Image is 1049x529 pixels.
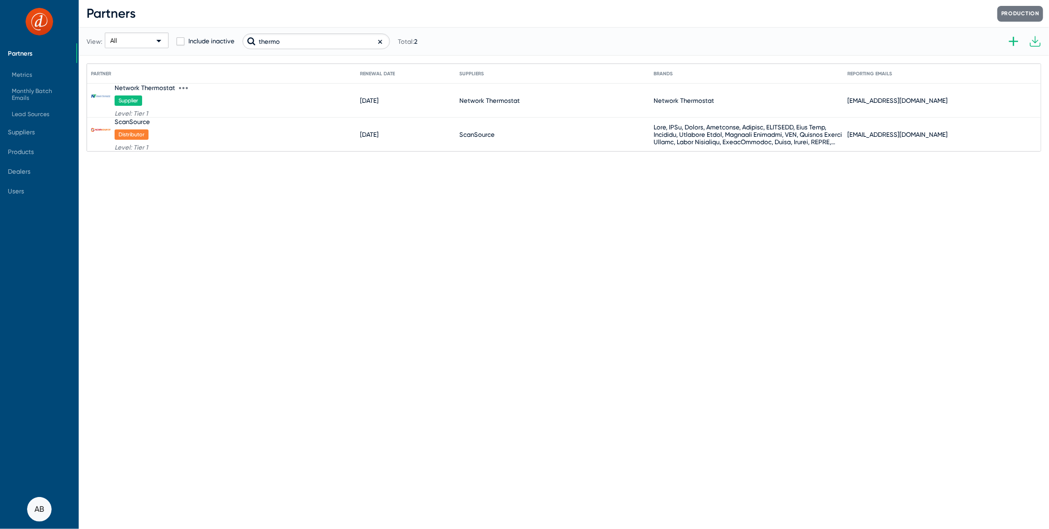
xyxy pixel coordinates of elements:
[115,144,154,151] span: Level: Tier 1
[115,110,179,117] span: Level: Tier 1
[115,95,142,106] span: Supplier
[91,71,111,77] div: Partner
[242,33,390,49] input: Search partners
[360,71,404,77] div: Renewal Date
[847,64,1037,84] mat-header-cell: Reporting Emails
[459,97,520,104] span: Network Thermostat
[87,6,136,21] span: Partners
[91,71,120,77] div: Partner
[847,131,948,138] span: [EMAIL_ADDRESS][DOMAIN_NAME]
[87,38,102,45] span: View:
[8,187,24,195] span: Users
[115,118,150,125] div: ScanSource
[8,168,30,175] span: Dealers
[12,88,68,101] span: Monthly Batch Emails
[360,97,379,104] div: [DATE]
[654,97,714,104] span: Network Thermostat
[654,64,848,84] mat-header-cell: Brands
[27,497,52,522] button: AB
[414,38,418,45] span: 2
[12,111,49,118] span: Lead Sources
[110,37,117,44] span: All
[654,124,843,146] span: Lore, IPSu, Dolors, Ametconse, Adipisc, ELITSEDD, Eius Temp, Incididu, Utlabore Etdol, Magnaali E...
[459,131,495,138] span: ScanSource
[360,131,379,138] div: [DATE]
[8,50,32,57] span: Partners
[91,94,111,98] img: Network%20Thermostat_638292974823070837.png
[8,128,35,136] span: Suppliers
[12,71,32,78] span: Metrics
[115,84,175,92] div: Network Thermostat
[398,38,418,45] span: Total:
[115,129,149,140] span: Distributor
[459,64,654,84] mat-header-cell: Suppliers
[8,148,34,156] span: Products
[360,71,395,77] div: Renewal Date
[91,128,111,132] img: ScanSource_638760954016068116.png
[847,97,948,104] span: [EMAIL_ADDRESS][DOMAIN_NAME]
[188,35,235,47] span: Include inactive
